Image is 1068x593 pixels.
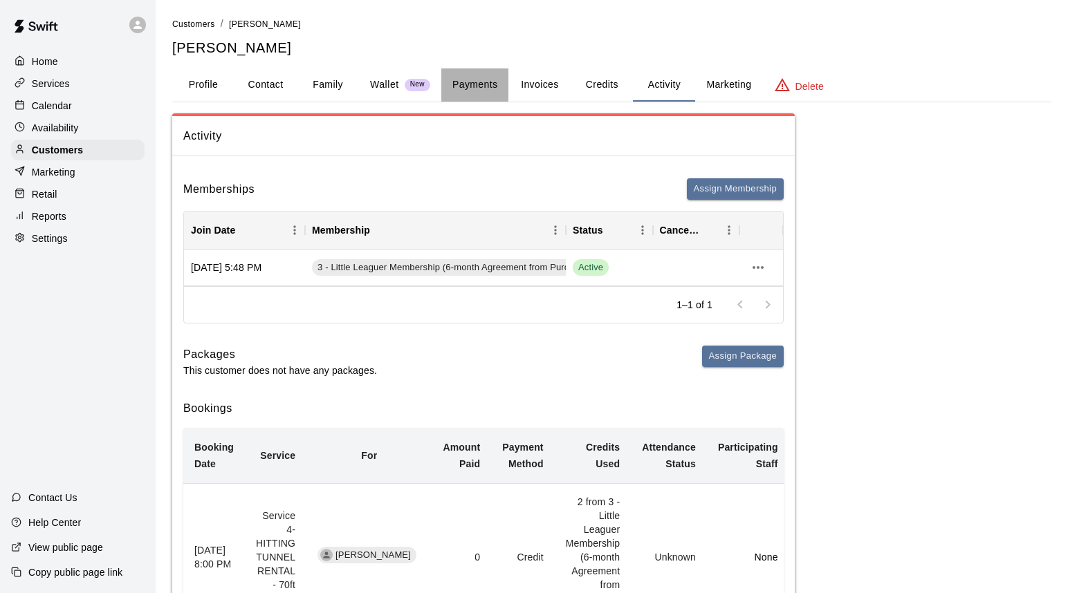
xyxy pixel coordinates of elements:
button: Activity [633,68,695,102]
div: Membership [312,211,370,250]
b: Participating Staff [718,442,778,469]
button: Invoices [508,68,571,102]
h5: [PERSON_NAME] [172,39,1051,57]
div: Join Date [184,211,305,250]
span: [PERSON_NAME] [229,19,301,29]
a: Home [11,51,145,72]
p: Availability [32,121,79,135]
span: Activity [183,127,784,145]
a: Marketing [11,162,145,182]
b: Service [260,450,295,461]
p: Copy public page link [28,565,122,579]
div: [DATE] 5:48 PM [184,250,305,286]
div: Join Date [191,211,235,250]
li: / [221,17,223,31]
button: Menu [632,220,653,241]
p: View public page [28,540,103,554]
button: Menu [719,220,739,241]
h6: Memberships [183,180,255,198]
div: Status [566,211,653,250]
span: Active [573,261,609,274]
div: basic tabs example [172,68,1051,102]
button: Sort [235,220,255,240]
button: Credits [571,68,633,102]
button: Family [297,68,359,102]
p: Contact Us [28,491,77,505]
button: Profile [172,68,234,102]
b: Payment Method [502,442,543,469]
a: Customers [11,140,145,160]
p: Settings [32,232,68,245]
p: Marketing [32,165,75,179]
p: Services [32,77,70,91]
a: Calendar [11,95,145,116]
h6: Packages [183,346,377,364]
a: 3 - Little Leaguer Membership (6-month Agreement from Purchase Date) [312,259,624,276]
a: Services [11,73,145,94]
span: Customers [172,19,215,29]
button: Assign Membership [687,178,784,200]
b: Attendance Status [642,442,696,469]
b: For [361,450,377,461]
p: Customers [32,143,83,157]
button: Menu [284,220,305,241]
p: Help Center [28,516,81,529]
button: Assign Package [702,346,784,367]
a: Availability [11,117,145,138]
h6: Bookings [183,399,784,417]
span: New [405,80,430,89]
p: Home [32,55,58,68]
span: Active [573,259,609,276]
a: Reports [11,206,145,227]
a: Customers [172,18,215,29]
a: Retail [11,184,145,205]
div: Status [573,211,603,250]
div: Cancel Date [660,211,700,250]
button: Sort [699,220,719,240]
button: Marketing [695,68,762,102]
button: Sort [370,220,389,240]
p: Delete [795,79,824,93]
b: Credits Used [586,442,620,469]
b: Amount Paid [443,442,480,469]
nav: breadcrumb [172,17,1051,32]
p: 1–1 of 1 [676,298,712,312]
b: Booking Date [194,442,234,469]
p: Retail [32,187,57,201]
p: This customer does not have any packages. [183,364,377,377]
span: [PERSON_NAME] [330,549,416,562]
button: Contact [234,68,297,102]
div: Membership [305,211,566,250]
span: 3 - Little Leaguer Membership (6-month Agreement from Purchase Date) [312,261,620,274]
p: None [718,550,778,564]
div: Cancel Date [653,211,740,250]
button: more actions [746,256,770,279]
a: Settings [11,228,145,249]
button: Payments [441,68,508,102]
div: Sydney Farmer [320,549,333,561]
p: Wallet [370,77,399,92]
button: Sort [603,220,623,240]
p: Calendar [32,99,72,113]
button: Menu [545,220,566,241]
p: Reports [32,209,66,223]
